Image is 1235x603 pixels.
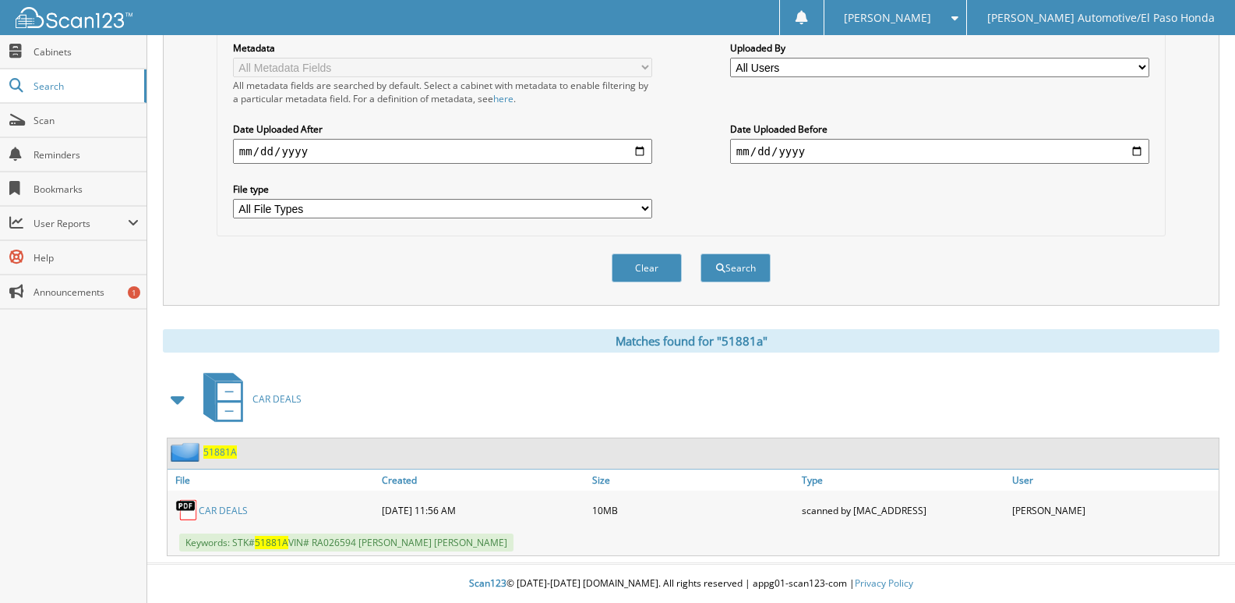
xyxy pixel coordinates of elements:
div: 10MB [588,495,799,526]
span: 51881A [255,536,288,549]
span: Help [34,251,139,264]
div: scanned by [MAC_ADDRESS] [798,495,1008,526]
a: Type [798,470,1008,491]
label: Date Uploaded After [233,122,652,136]
span: Announcements [34,286,139,299]
a: Created [378,470,588,491]
label: Uploaded By [730,41,1149,55]
div: [PERSON_NAME] [1008,495,1219,526]
img: scan123-logo-white.svg [16,7,132,28]
img: PDF.png [175,498,199,522]
span: [PERSON_NAME] [844,13,931,23]
input: end [730,139,1149,164]
span: Search [34,80,136,93]
span: Scan123 [469,576,506,590]
a: Privacy Policy [855,576,913,590]
a: 51881A [203,445,237,459]
div: All metadata fields are searched by default. Select a cabinet with metadata to enable filtering b... [233,79,652,105]
span: Scan [34,114,139,127]
span: Reminders [34,148,139,161]
a: CAR DEALS [194,368,302,430]
label: Date Uploaded Before [730,122,1149,136]
a: User [1008,470,1219,491]
label: Metadata [233,41,652,55]
img: folder2.png [171,442,203,462]
span: User Reports [34,217,128,230]
a: Size [588,470,799,491]
label: File type [233,183,652,196]
a: File [168,470,378,491]
div: [DATE] 11:56 AM [378,495,588,526]
span: CAR DEALS [252,392,302,406]
div: 1 [128,286,140,299]
input: start [233,139,652,164]
span: Bookmarks [34,183,139,196]
span: Cabinets [34,45,139,59]
span: Keywords: STK# VIN# RA026594 [PERSON_NAME] [PERSON_NAME] [179,534,513,552]
button: Clear [612,254,682,282]
span: [PERSON_NAME] Automotive/El Paso Honda [987,13,1215,23]
div: Matches found for "51881a" [163,329,1219,353]
div: © [DATE]-[DATE] [DOMAIN_NAME]. All rights reserved | appg01-scan123-com | [147,565,1235,603]
button: Search [700,254,771,282]
a: CAR DEALS [199,504,248,517]
iframe: Chat Widget [1157,528,1235,603]
a: here [493,92,513,105]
